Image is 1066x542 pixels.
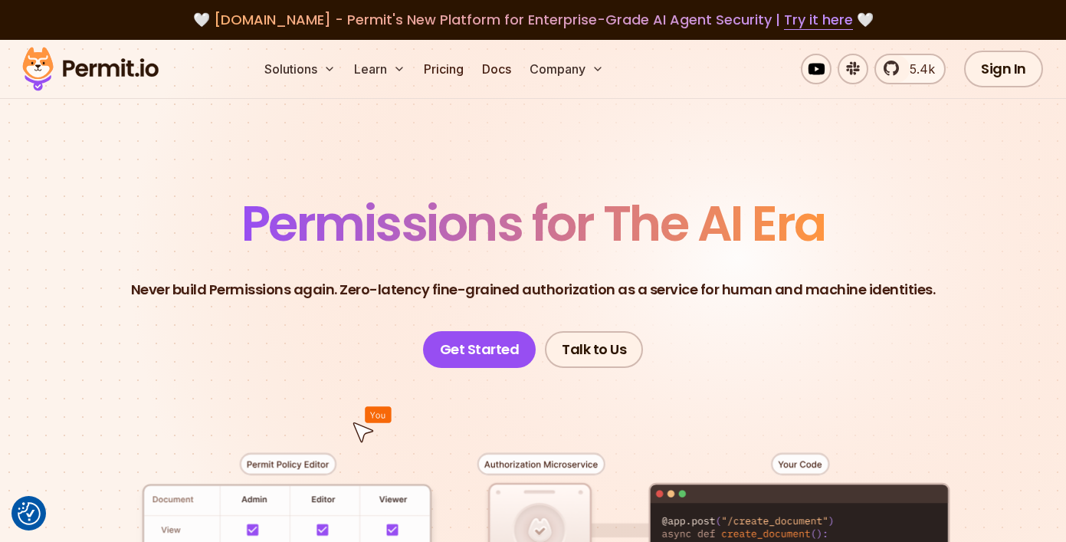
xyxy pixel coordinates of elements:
[258,54,342,84] button: Solutions
[241,189,825,258] span: Permissions for The AI Era
[545,331,643,368] a: Talk to Us
[476,54,517,84] a: Docs
[418,54,470,84] a: Pricing
[15,43,166,95] img: Permit logo
[423,331,536,368] a: Get Started
[131,279,936,301] p: Never build Permissions again. Zero-latency fine-grained authorization as a service for human and...
[348,54,412,84] button: Learn
[523,54,610,84] button: Company
[37,9,1029,31] div: 🤍 🤍
[874,54,946,84] a: 5.4k
[784,10,853,30] a: Try it here
[18,502,41,525] img: Revisit consent button
[18,502,41,525] button: Consent Preferences
[900,60,935,78] span: 5.4k
[964,51,1043,87] a: Sign In
[214,10,853,29] span: [DOMAIN_NAME] - Permit's New Platform for Enterprise-Grade AI Agent Security |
